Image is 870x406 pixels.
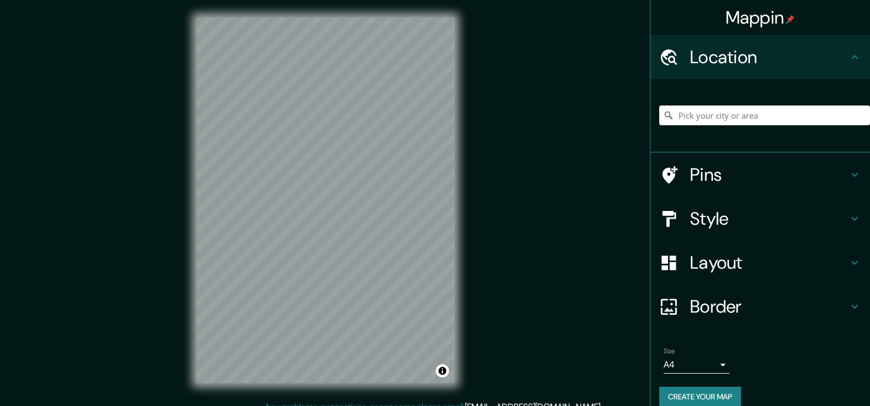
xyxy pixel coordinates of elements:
h4: Border [690,296,848,318]
h4: Style [690,208,848,230]
div: Border [650,285,870,329]
h4: Pins [690,164,848,186]
h4: Location [690,46,848,68]
canvas: Map [197,18,454,383]
label: Size [664,347,675,356]
div: Location [650,35,870,79]
img: pin-icon.png [786,15,795,24]
div: Pins [650,153,870,197]
iframe: Help widget launcher [772,363,858,394]
div: Layout [650,241,870,285]
input: Pick your city or area [659,105,870,125]
button: Toggle attribution [436,364,449,377]
h4: Layout [690,252,848,274]
h4: Mappin [726,7,795,29]
div: A4 [664,356,729,374]
div: Style [650,197,870,241]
